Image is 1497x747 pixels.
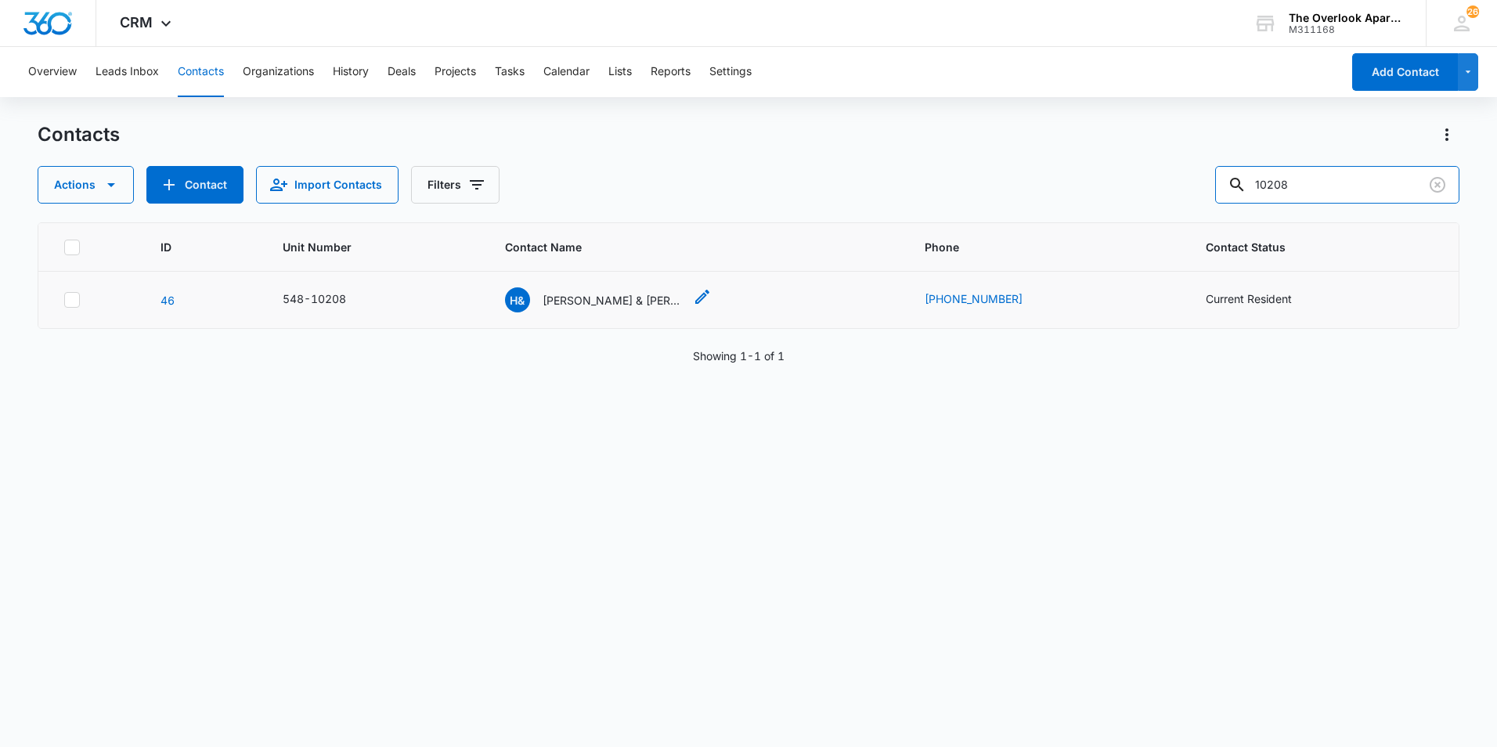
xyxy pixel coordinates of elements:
[243,47,314,97] button: Organizations
[1352,53,1458,91] button: Add Contact
[435,47,476,97] button: Projects
[1289,24,1403,35] div: account id
[693,348,785,364] p: Showing 1-1 of 1
[1206,290,1292,307] div: Current Resident
[925,290,1023,307] a: [PHONE_NUMBER]
[1434,122,1459,147] button: Actions
[146,166,243,204] button: Add Contact
[925,239,1145,255] span: Phone
[543,47,590,97] button: Calendar
[495,47,525,97] button: Tasks
[1215,166,1459,204] input: Search Contacts
[505,287,530,312] span: H&
[1206,239,1411,255] span: Contact Status
[388,47,416,97] button: Deals
[120,14,153,31] span: CRM
[1466,5,1479,18] span: 26
[1466,5,1479,18] div: notifications count
[283,290,346,307] div: 548-10208
[161,294,175,307] a: Navigate to contact details page for Hannah & Jonathan Mogle
[1425,172,1450,197] button: Clear
[38,123,120,146] h1: Contacts
[608,47,632,97] button: Lists
[651,47,691,97] button: Reports
[709,47,752,97] button: Settings
[283,239,467,255] span: Unit Number
[925,290,1051,309] div: Phone - (417) 847-7571 - Select to Edit Field
[333,47,369,97] button: History
[38,166,134,204] button: Actions
[1206,290,1320,309] div: Contact Status - Current Resident - Select to Edit Field
[1289,12,1403,24] div: account name
[505,239,864,255] span: Contact Name
[283,290,374,309] div: Unit Number - 548-10208 - Select to Edit Field
[543,292,684,309] p: [PERSON_NAME] & [PERSON_NAME]
[161,239,222,255] span: ID
[256,166,399,204] button: Import Contacts
[505,287,712,312] div: Contact Name - Hannah & Jonathan Mogle - Select to Edit Field
[178,47,224,97] button: Contacts
[411,166,500,204] button: Filters
[28,47,77,97] button: Overview
[96,47,159,97] button: Leads Inbox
